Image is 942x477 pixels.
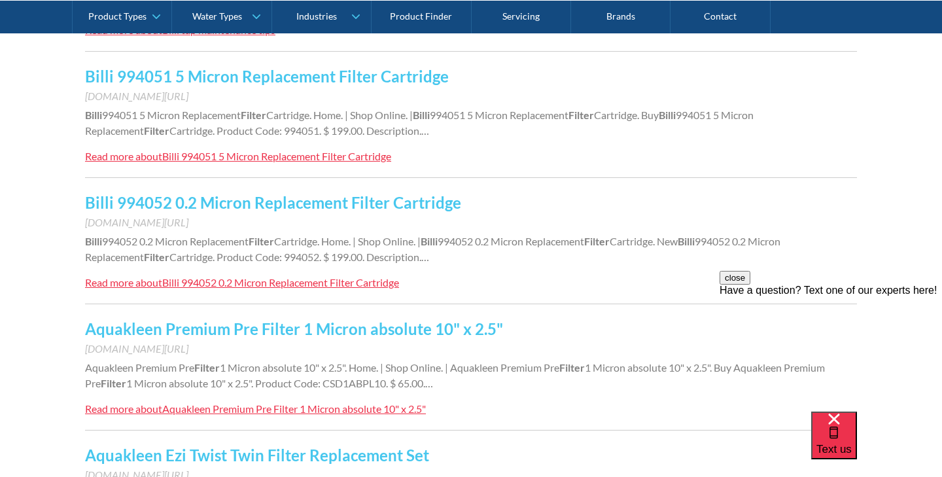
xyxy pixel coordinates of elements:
span: 994052 0.2 Micron Replacement [85,235,780,263]
div: Product Types [88,10,147,22]
span: … [421,124,429,137]
span: 994051 5 Micron Replacement [102,109,241,121]
strong: Billi [413,109,430,121]
div: Read more about [85,276,162,289]
span: Aquakleen Premium Pre [85,361,194,374]
div: [DOMAIN_NAME][URL] [85,215,857,230]
span: 1 Micron absolute 10" x 2.5". Buy Aquakleen Premium Pre [85,361,825,389]
strong: Billi [85,235,102,247]
a: Read more aboutBilli 994052 0.2 Micron Replacement Filter Cartridge [85,275,399,291]
a: Billi 994051 5 Micron Replacement Filter Cartridge [85,67,449,86]
div: Billi 994051 5 Micron Replacement Filter Cartridge [162,150,391,162]
strong: Filter [568,109,594,121]
span: 994051 5 Micron Replacement [430,109,568,121]
strong: Billi [678,235,695,247]
strong: Filter [559,361,585,374]
div: Billi tap maintenance tips [162,24,275,36]
iframe: podium webchat widget prompt [720,271,942,428]
strong: Billi [85,109,102,121]
span: … [421,251,429,263]
span: Cartridge. Home. | Shop Online. | [266,109,413,121]
span: 994052 0.2 Micron Replacement [438,235,584,247]
strong: Billi [421,235,438,247]
strong: Filter [241,109,266,121]
div: Industries [296,10,337,22]
div: Read more about [85,150,162,162]
span: 994052 0.2 Micron Replacement [102,235,249,247]
a: Read more aboutBilli 994051 5 Micron Replacement Filter Cartridge [85,149,391,164]
div: Read more about [85,24,162,36]
span: Cartridge. Home. | Shop Online. | [274,235,421,247]
span: Cartridge. New [610,235,678,247]
strong: Billi [659,109,676,121]
strong: Filter [194,361,220,374]
span: Cartridge. Buy [594,109,659,121]
div: Read more about [85,402,162,415]
a: Billi 994052 0.2 Micron Replacement Filter Cartridge [85,193,461,212]
div: [DOMAIN_NAME][URL] [85,341,857,357]
div: [DOMAIN_NAME][URL] [85,88,857,104]
a: Aquakleen Ezi Twist Twin Filter Replacement Set [85,446,429,465]
span: 1 Micron absolute 10" x 2.5". Product Code: CSD1ABPL10. $ 65.00. [126,377,425,389]
div: Billi 994052 0.2 Micron Replacement Filter Cartridge [162,276,399,289]
a: Aquakleen Premium Pre Filter 1 Micron absolute 10" x 2.5" [85,319,503,338]
strong: Filter [144,251,169,263]
strong: Filter [584,235,610,247]
span: 1 Micron absolute 10" x 2.5". Home. | Shop Online. | Aquakleen Premium Pre [220,361,559,374]
a: Read more aboutAquakleen Premium Pre Filter 1 Micron absolute 10" x 2.5" [85,401,426,417]
span: 994051 5 Micron Replacement [85,109,754,137]
span: Cartridge. Product Code: 994052. $ 199.00. Description. [169,251,421,263]
strong: Filter [144,124,169,137]
div: Water Types [192,10,242,22]
strong: Filter [101,377,126,389]
div: Aquakleen Premium Pre Filter 1 Micron absolute 10" x 2.5" [162,402,426,415]
iframe: podium webchat widget bubble [811,412,942,477]
span: … [425,377,433,389]
span: Cartridge. Product Code: 994051. $ 199.00. Description. [169,124,421,137]
strong: Filter [249,235,274,247]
